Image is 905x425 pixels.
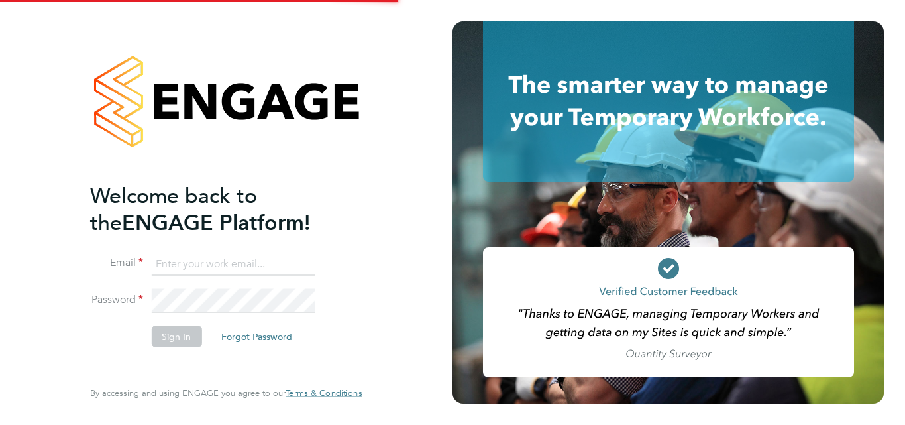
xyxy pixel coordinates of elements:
[211,326,303,347] button: Forgot Password
[151,252,315,276] input: Enter your work email...
[90,182,257,235] span: Welcome back to the
[90,182,348,236] h2: ENGAGE Platform!
[90,293,143,307] label: Password
[286,388,362,398] a: Terms & Conditions
[151,326,201,347] button: Sign In
[90,387,362,398] span: By accessing and using ENGAGE you agree to our
[90,256,143,270] label: Email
